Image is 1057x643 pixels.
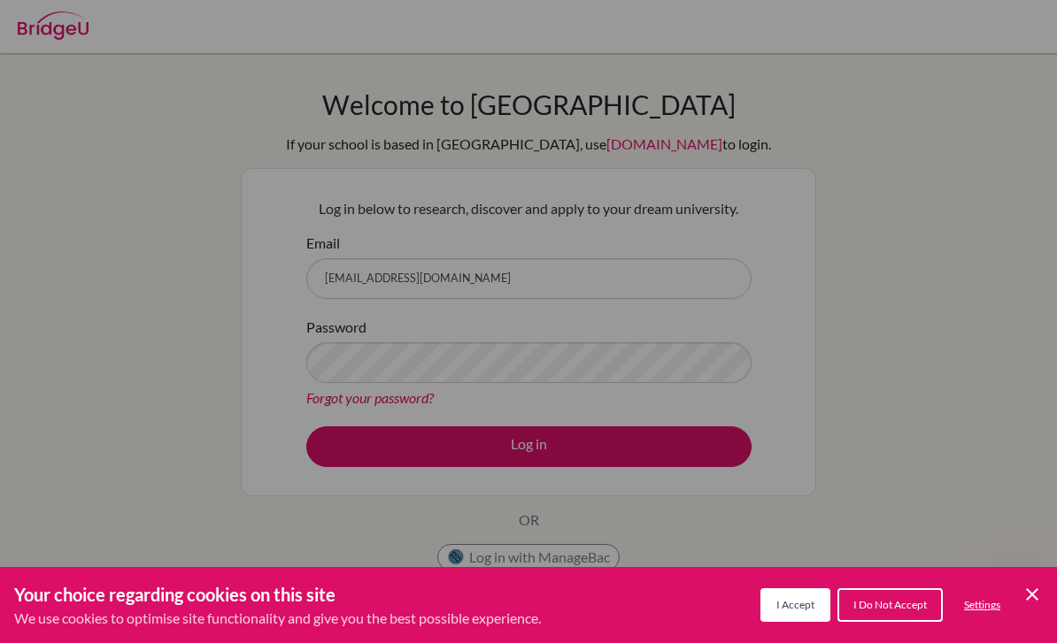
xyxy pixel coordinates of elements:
h3: Your choice regarding cookies on this site [14,581,541,608]
span: I Do Not Accept [853,598,927,611]
button: Settings [950,590,1015,620]
p: We use cookies to optimise site functionality and give you the best possible experience. [14,608,541,629]
span: I Accept [776,598,814,611]
button: I Do Not Accept [837,588,943,622]
span: Settings [964,598,1000,611]
button: I Accept [760,588,830,622]
button: Save and close [1022,584,1043,605]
